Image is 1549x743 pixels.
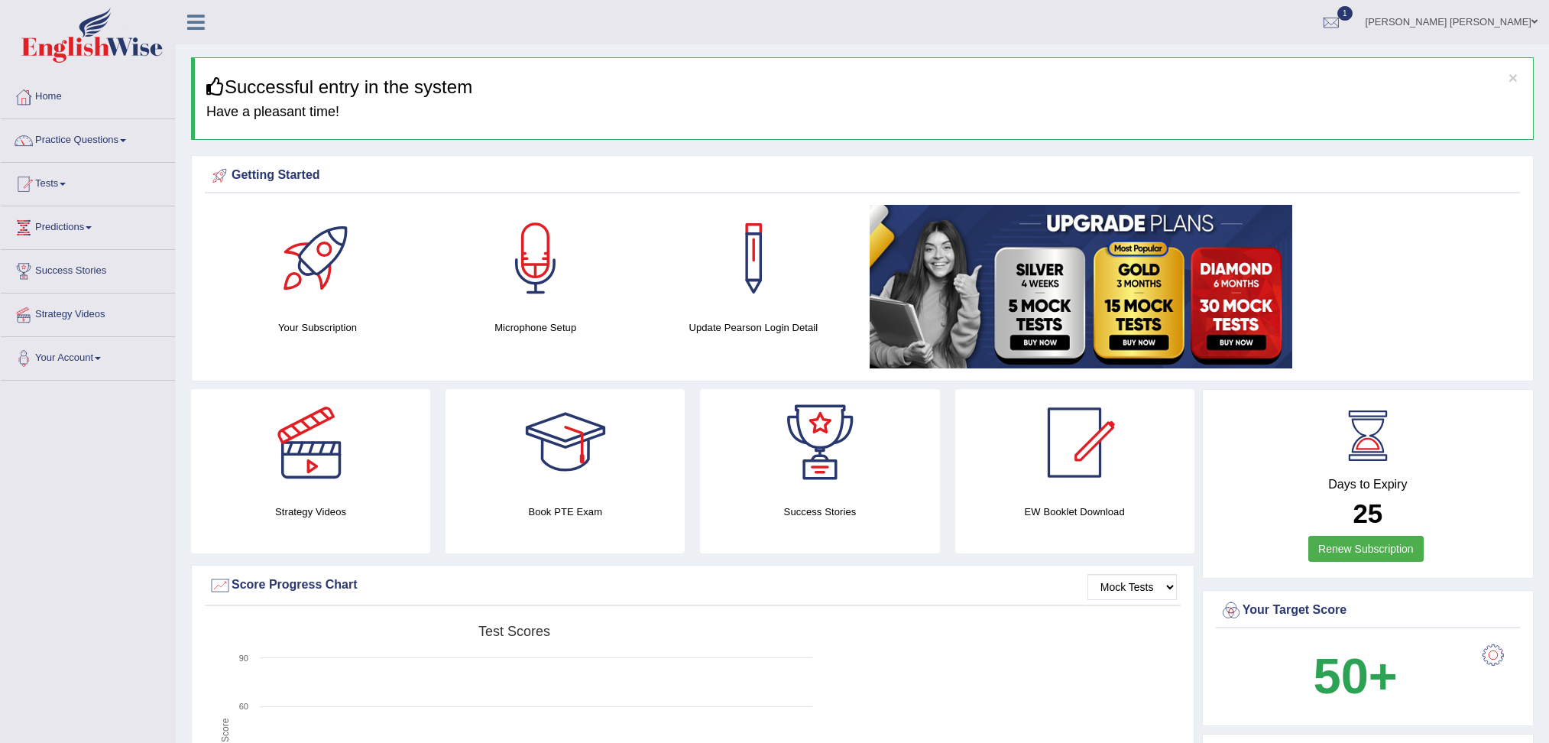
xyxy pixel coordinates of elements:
[652,320,854,336] h4: Update Pearson Login Detail
[191,504,430,520] h4: Strategy Videos
[446,504,685,520] h4: Book PTE Exam
[1,163,175,201] a: Tests
[1220,478,1516,492] h4: Days to Expiry
[209,164,1516,187] div: Getting Started
[700,504,939,520] h4: Success Stories
[206,105,1521,120] h4: Have a pleasant time!
[1337,6,1353,21] span: 1
[209,574,1177,597] div: Score Progress Chart
[206,77,1521,97] h3: Successful entry in the system
[1,206,175,245] a: Predictions
[1220,599,1516,622] div: Your Target Score
[1308,536,1424,562] a: Renew Subscription
[1,250,175,288] a: Success Stories
[1508,70,1518,86] button: ×
[216,320,419,336] h4: Your Subscription
[239,654,248,663] text: 90
[434,320,637,336] h4: Microphone Setup
[478,624,550,639] tspan: Test scores
[1314,648,1398,704] b: 50+
[1,337,175,375] a: Your Account
[870,205,1292,368] img: small5.jpg
[1,119,175,157] a: Practice Questions
[1,76,175,114] a: Home
[955,504,1194,520] h4: EW Booklet Download
[1353,498,1382,528] b: 25
[220,718,231,742] tspan: Score
[239,702,248,711] text: 60
[1,294,175,332] a: Strategy Videos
